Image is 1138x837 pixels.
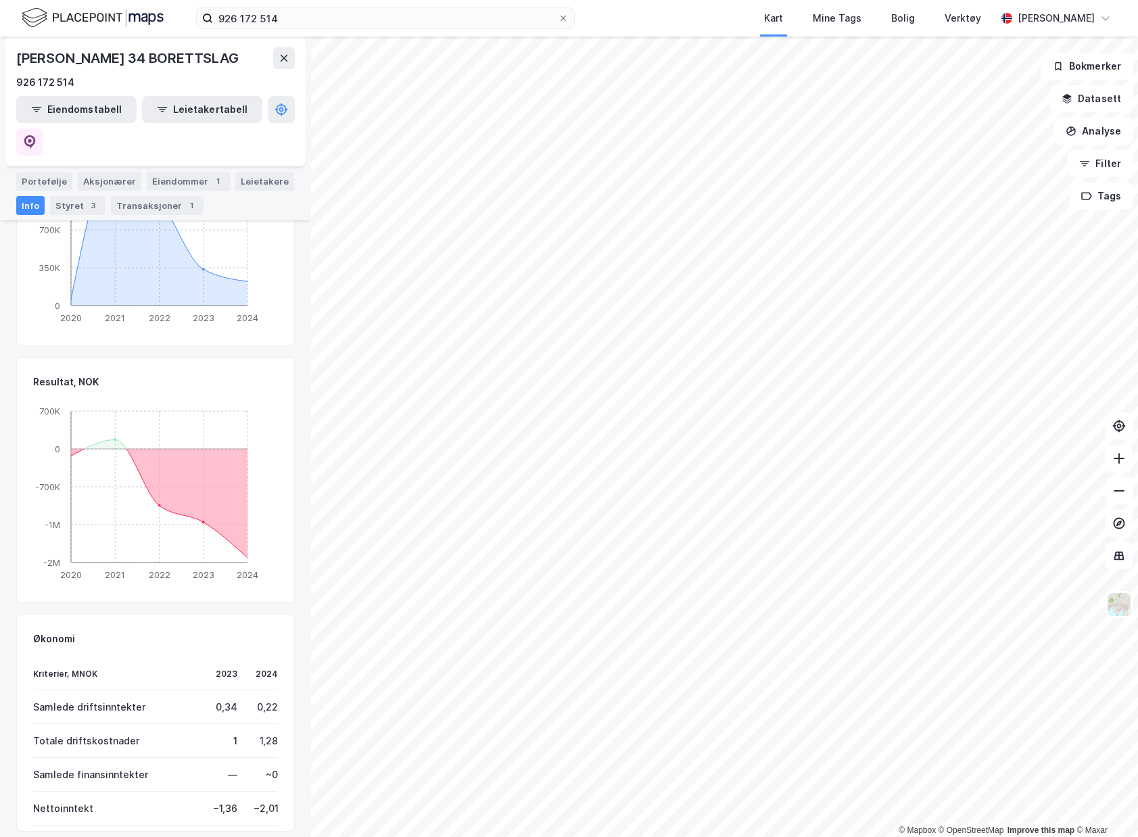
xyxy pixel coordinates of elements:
[16,96,137,123] button: Eiendomstabell
[237,312,258,323] tspan: 2024
[16,196,45,215] div: Info
[33,735,197,746] div: Totale driftskostnader
[899,826,936,835] a: Mapbox
[945,10,981,26] div: Verktøy
[1070,772,1138,837] div: Kontrollprogram for chat
[39,262,60,272] tspan: 350K
[1070,772,1138,837] iframe: Chat Widget
[237,569,258,580] tspan: 2024
[43,556,60,567] tspan: -2M
[1054,118,1133,145] button: Analyse
[111,196,204,215] div: Transaksjoner
[185,199,198,212] div: 1
[213,701,237,713] div: 0,34
[22,6,164,30] img: logo.f888ab2527a4732fd821a326f86c7f29.svg
[33,631,75,647] div: Økonomi
[1070,183,1133,210] button: Tags
[1106,592,1132,617] img: Z
[254,769,278,780] div: ~0
[235,172,294,191] div: Leietakere
[764,10,783,26] div: Kart
[16,172,72,191] div: Portefølje
[87,199,100,212] div: 3
[1018,10,1095,26] div: [PERSON_NAME]
[213,669,237,679] div: 2023
[193,312,214,323] tspan: 2023
[16,47,241,69] div: [PERSON_NAME] 34 BORETTSLAG
[16,74,74,91] div: 926 172 514
[254,669,278,679] div: 2024
[891,10,915,26] div: Bolig
[147,172,230,191] div: Eiendommer
[1050,85,1133,112] button: Datasett
[254,803,278,814] div: −2,01
[55,300,60,310] tspan: 0
[193,569,214,580] tspan: 2023
[1068,150,1133,177] button: Filter
[33,374,99,390] div: Resultat, NOK
[213,803,237,814] div: −1,36
[1007,826,1074,835] a: Improve this map
[213,735,237,746] div: 1
[33,701,197,713] div: Samlede driftsinntekter
[813,10,861,26] div: Mine Tags
[149,312,170,323] tspan: 2022
[78,172,141,191] div: Aksjonærer
[33,803,197,814] div: Nettoinntekt
[39,224,60,235] tspan: 700K
[35,481,60,492] tspan: -700K
[213,8,558,28] input: Søk på adresse, matrikkel, gårdeiere, leietakere eller personer
[211,174,224,188] div: 1
[1041,53,1133,80] button: Bokmerker
[254,735,278,746] div: 1,28
[105,569,125,580] tspan: 2021
[149,569,170,580] tspan: 2022
[939,826,1004,835] a: OpenStreetMap
[213,769,237,780] div: —
[60,569,82,580] tspan: 2020
[55,443,60,454] tspan: 0
[50,196,105,215] div: Styret
[33,669,197,679] div: Kriterier, MNOK
[142,96,262,123] button: Leietakertabell
[105,312,125,323] tspan: 2021
[45,519,60,529] tspan: -1M
[254,701,278,713] div: 0,22
[39,405,60,416] tspan: 700K
[60,312,82,323] tspan: 2020
[33,769,197,780] div: Samlede finansinntekter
